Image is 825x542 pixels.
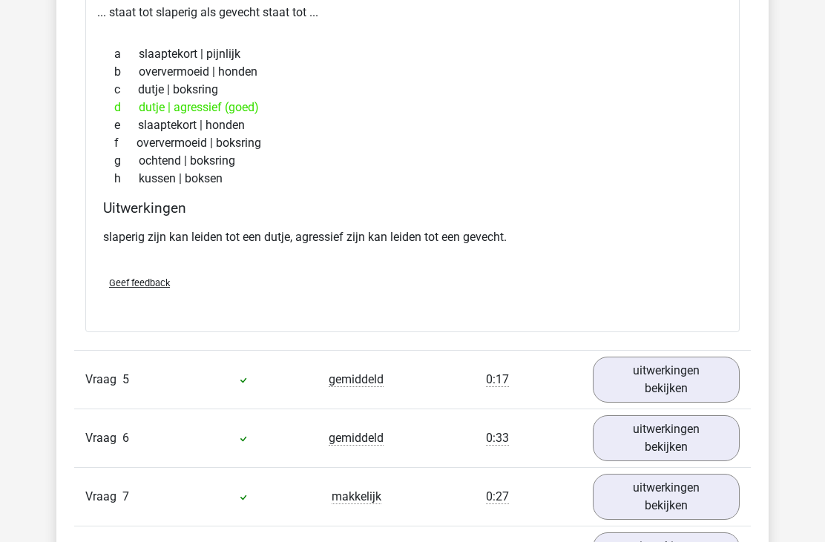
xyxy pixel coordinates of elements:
p: slaperig zijn kan leiden tot een dutje, agressief zijn kan leiden tot een gevecht. [103,228,722,246]
span: gemiddeld [329,431,384,446]
a: uitwerkingen bekijken [593,415,740,461]
span: Vraag [85,429,122,447]
span: Vraag [85,488,122,506]
span: 6 [122,431,129,445]
span: f [114,134,137,152]
div: slaaptekort | honden [103,116,722,134]
span: e [114,116,138,134]
span: d [114,99,139,116]
span: 7 [122,489,129,503]
span: 0:33 [486,431,509,446]
span: 0:27 [486,489,509,504]
span: gemiddeld [329,372,384,387]
span: Geef feedback [109,277,170,288]
span: Vraag [85,371,122,389]
h4: Uitwerkingen [103,199,722,217]
span: 0:17 [486,372,509,387]
div: oververmoeid | honden [103,63,722,81]
a: uitwerkingen bekijken [593,474,740,520]
div: dutje | boksring [103,81,722,99]
a: uitwerkingen bekijken [593,357,740,403]
div: dutje | agressief (goed) [103,99,722,116]
span: 5 [122,372,129,386]
span: h [114,170,139,188]
div: oververmoeid | boksring [103,134,722,152]
div: ochtend | boksring [103,152,722,170]
span: g [114,152,139,170]
div: kussen | boksen [103,170,722,188]
span: makkelijk [332,489,381,504]
div: slaaptekort | pijnlijk [103,45,722,63]
span: b [114,63,139,81]
span: a [114,45,139,63]
span: c [114,81,138,99]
